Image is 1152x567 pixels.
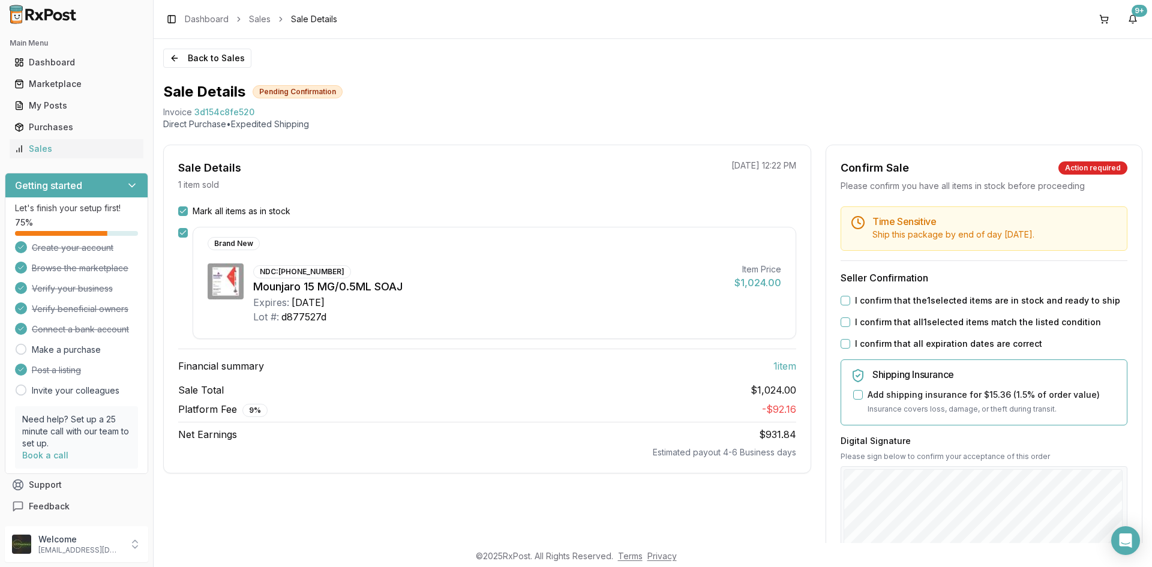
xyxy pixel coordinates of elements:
img: Mounjaro 15 MG/0.5ML SOAJ [208,263,244,299]
a: Marketplace [10,73,143,95]
button: Sales [5,139,148,158]
h2: Main Menu [10,38,143,48]
p: [EMAIL_ADDRESS][DOMAIN_NAME] [38,545,122,555]
button: Purchases [5,118,148,137]
span: Sale Details [291,13,337,25]
button: Marketplace [5,74,148,94]
span: Verify beneficial owners [32,303,128,315]
h3: Digital Signature [841,435,1127,447]
span: Connect a bank account [32,323,129,335]
span: Ship this package by end of day [DATE] . [872,229,1034,239]
span: - $92.16 [762,403,796,415]
span: Post a listing [32,364,81,376]
h3: Getting started [15,178,82,193]
span: Sale Total [178,383,224,397]
label: Add shipping insurance for $15.36 ( 1.5 % of order value) [868,389,1100,401]
div: Sales [14,143,139,155]
div: d877527d [281,310,326,324]
p: [DATE] 12:22 PM [731,160,796,172]
div: Sale Details [178,160,241,176]
span: Platform Fee [178,402,268,417]
a: Book a call [22,450,68,460]
p: Welcome [38,533,122,545]
p: 1 item sold [178,179,219,191]
a: Dashboard [185,13,229,25]
button: 9+ [1123,10,1142,29]
button: Dashboard [5,53,148,72]
span: Create your account [32,242,113,254]
a: Make a purchase [32,344,101,356]
label: Mark all items as in stock [193,205,290,217]
p: Direct Purchase • Expedited Shipping [163,118,1142,130]
div: Expires: [253,295,289,310]
a: Sales [249,13,271,25]
div: Pending Confirmation [253,85,343,98]
span: 1 item [773,359,796,373]
button: Back to Sales [163,49,251,68]
div: Purchases [14,121,139,133]
div: My Posts [14,100,139,112]
div: Mounjaro 15 MG/0.5ML SOAJ [253,278,725,295]
img: RxPost Logo [5,5,82,24]
button: My Posts [5,96,148,115]
a: Invite your colleagues [32,385,119,397]
img: User avatar [12,535,31,554]
span: 75 % [15,217,33,229]
div: 9 % [242,404,268,417]
div: Dashboard [14,56,139,68]
div: Invoice [163,106,192,118]
div: Open Intercom Messenger [1111,526,1140,555]
a: My Posts [10,95,143,116]
p: Insurance covers loss, damage, or theft during transit. [868,403,1117,415]
div: Action required [1058,161,1127,175]
span: Feedback [29,500,70,512]
label: I confirm that all 1 selected items match the listed condition [855,316,1101,328]
div: NDC: [PHONE_NUMBER] [253,265,351,278]
span: $931.84 [759,428,796,440]
a: Sales [10,138,143,160]
label: I confirm that the 1 selected items are in stock and ready to ship [855,295,1120,307]
span: Browse the marketplace [32,262,128,274]
div: Item Price [734,263,781,275]
h3: Seller Confirmation [841,271,1127,285]
span: Verify your business [32,283,113,295]
div: Confirm Sale [841,160,909,176]
div: Please confirm you have all items in stock before proceeding [841,180,1127,192]
nav: breadcrumb [185,13,337,25]
div: 9+ [1132,5,1147,17]
p: Please sign below to confirm your acceptance of this order [841,452,1127,461]
a: Terms [618,551,643,561]
div: $1,024.00 [734,275,781,290]
button: Support [5,474,148,496]
div: Estimated payout 4-6 Business days [178,446,796,458]
a: Privacy [647,551,677,561]
div: Marketplace [14,78,139,90]
p: Let's finish your setup first! [15,202,138,214]
a: Dashboard [10,52,143,73]
h5: Shipping Insurance [872,370,1117,379]
h1: Sale Details [163,82,245,101]
h5: Time Sensitive [872,217,1117,226]
a: Purchases [10,116,143,138]
label: I confirm that all expiration dates are correct [855,338,1042,350]
span: Net Earnings [178,427,237,442]
div: [DATE] [292,295,325,310]
span: Financial summary [178,359,264,373]
button: Feedback [5,496,148,517]
span: 3d154c8fe520 [194,106,254,118]
p: Need help? Set up a 25 minute call with our team to set up. [22,413,131,449]
span: $1,024.00 [751,383,796,397]
div: Lot #: [253,310,279,324]
div: Brand New [208,237,260,250]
